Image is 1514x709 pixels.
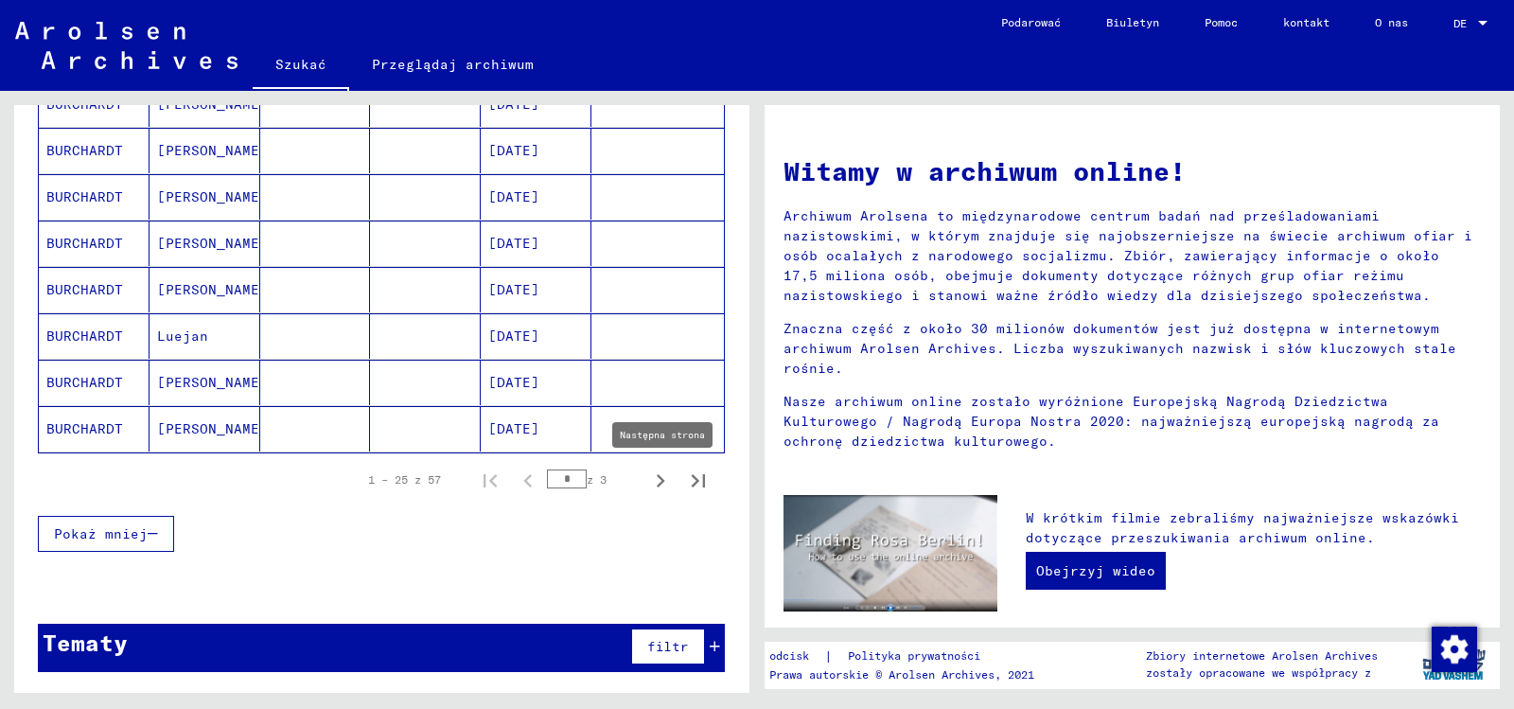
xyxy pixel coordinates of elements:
[488,420,539,437] font: [DATE]
[783,393,1439,450] font: Nasze archiwum online zostało wyróżnione Europejską Nagrodą Dziedzictwa Kulturowego / Nagrodą Eur...
[488,281,539,298] font: [DATE]
[488,96,539,113] font: [DATE]
[46,142,123,159] font: BURCHARDT
[46,328,123,345] font: BURCHARDT
[1026,552,1166,590] a: Obejrzyj wideo
[46,235,123,252] font: BURCHARDT
[769,647,824,666] a: odcisk
[46,96,123,113] font: BURCHARDT
[15,22,238,69] img: Arolsen_neg.svg
[1205,15,1238,29] font: Pomoc
[349,42,556,87] a: Przeglądaj archiwum
[1036,562,1155,579] font: Obejrzyj wideo
[1146,648,1378,663] font: Zbiory internetowe Arolsen Archives
[783,320,1456,377] font: Znaczna część z około 30 milionów dokumentów jest już dostępna w internetowym archiwum Arolsen Ar...
[1283,15,1329,29] font: kontakt
[1375,15,1408,29] font: O nas
[46,281,123,298] font: BURCHARDT
[824,647,833,665] font: |
[157,420,268,437] font: [PERSON_NAME]
[46,374,123,391] font: BURCHARDT
[368,472,441,487] font: 1 – 25 z 57
[833,647,1003,666] a: Polityka prywatności
[1001,15,1061,29] font: Podarować
[783,154,1186,187] font: Witamy w archiwum online!
[1146,665,1371,680] font: zostały opracowane we współpracy z
[783,207,1472,304] font: Archiwum Arolsena to międzynarodowe centrum badań nad prześladowaniami nazistowskimi, w którym zn...
[488,142,539,159] font: [DATE]
[1106,15,1159,29] font: Biuletyn
[157,142,268,159] font: [PERSON_NAME]
[642,461,679,499] button: Następna strona
[43,629,128,657] font: Tematy
[157,328,208,345] font: Luejan
[769,648,809,663] font: odcisk
[471,461,509,499] button: Pierwsza strona
[769,667,1034,682] font: Prawa autorskie © Arolsen Archives, 2021
[157,235,268,252] font: [PERSON_NAME]
[1431,626,1476,671] div: Zmiana zgody
[372,56,534,73] font: Przeglądaj archiwum
[46,420,123,437] font: BURCHARDT
[157,188,268,205] font: [PERSON_NAME]
[783,495,997,612] img: video.jpg
[488,188,539,205] font: [DATE]
[275,56,326,73] font: Szukać
[488,235,539,252] font: [DATE]
[509,461,547,499] button: Poprzednia strona
[488,374,539,391] font: [DATE]
[38,516,174,552] button: Pokaż mniej
[1453,16,1467,30] font: DE
[157,96,268,113] font: [PERSON_NAME]
[157,374,268,391] font: [PERSON_NAME]
[46,188,123,205] font: BURCHARDT
[631,629,705,665] button: filtr
[1432,627,1477,672] img: Zmiana zgody
[157,281,268,298] font: [PERSON_NAME]
[587,472,607,487] font: z 3
[1026,509,1459,546] font: W krótkim filmie zebraliśmy najważniejsze wskazówki dotyczące przeszukiwania archiwum online.
[679,461,717,499] button: Ostatnia strona
[1418,641,1489,688] img: yv_logo.png
[647,638,689,655] font: filtr
[488,328,539,345] font: [DATE]
[848,648,980,663] font: Polityka prywatności
[253,42,349,91] a: Szukać
[54,525,148,542] font: Pokaż mniej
